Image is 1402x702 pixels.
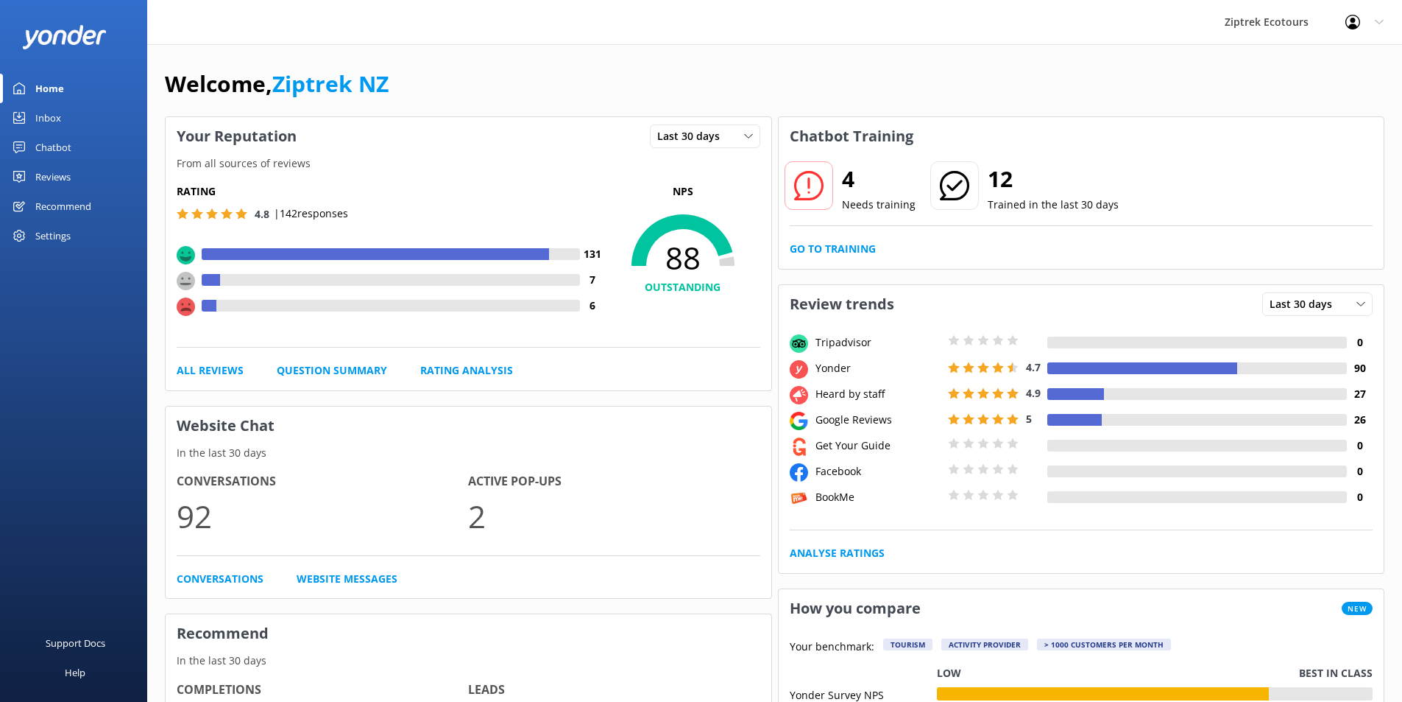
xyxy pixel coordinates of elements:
p: 92 [177,491,468,541]
span: Last 30 days [1270,296,1341,312]
h3: Your Reputation [166,117,308,155]
p: From all sources of reviews [166,155,771,172]
h4: 90 [1347,360,1373,376]
h3: Review trends [779,285,905,323]
a: Website Messages [297,571,397,587]
h4: 131 [580,246,606,262]
p: | 142 responses [274,206,348,222]
span: 88 [606,239,760,276]
a: Analyse Ratings [790,545,885,561]
div: Google Reviews [812,412,944,428]
span: 4.9 [1026,386,1041,400]
h3: How you compare [779,589,932,628]
h4: Active Pop-ups [468,472,760,491]
div: Support Docs [46,628,105,658]
p: 2 [468,491,760,541]
div: Activity Provider [941,639,1028,650]
a: All Reviews [177,362,244,379]
div: Chatbot [35,133,71,162]
p: Your benchmark: [790,639,874,656]
a: Conversations [177,571,263,587]
a: Rating Analysis [420,362,513,379]
h4: 0 [1347,334,1373,351]
h2: 4 [842,161,916,197]
p: Best in class [1299,665,1373,681]
div: Yonder Survey NPS [790,687,937,701]
span: New [1342,602,1373,615]
p: NPS [606,183,760,200]
p: In the last 30 days [166,653,771,669]
div: Yonder [812,360,944,376]
h4: 26 [1347,412,1373,428]
h4: 0 [1347,438,1373,454]
p: Trained in the last 30 days [988,197,1119,213]
h2: 12 [988,161,1119,197]
div: Tripadvisor [812,334,944,351]
h4: 0 [1347,463,1373,480]
h4: 6 [580,298,606,314]
h4: Leads [468,681,760,700]
div: Get Your Guide [812,438,944,454]
p: In the last 30 days [166,445,771,461]
a: Go to Training [790,241,876,257]
h4: OUTSTANDING [606,279,760,295]
a: Question Summary [277,362,387,379]
div: Tourism [883,639,932,650]
div: Settings [35,221,71,250]
h1: Welcome, [165,66,389,102]
h3: Recommend [166,614,771,653]
h4: 0 [1347,489,1373,505]
div: Inbox [35,103,61,133]
div: Heard by staff [812,386,944,402]
h4: 27 [1347,386,1373,402]
h4: Conversations [177,472,468,491]
h3: Website Chat [166,407,771,445]
a: Ziptrek NZ [272,69,389,99]
h5: Rating [177,183,606,200]
div: Reviews [35,162,71,192]
span: 5 [1026,412,1032,426]
div: Recommend [35,192,91,221]
div: BookMe [812,489,944,505]
div: Facebook [812,463,944,480]
div: Help [65,658,85,687]
h4: 7 [580,272,606,288]
h4: Completions [177,681,468,700]
p: Low [937,665,961,681]
span: 4.8 [255,207,269,221]
img: yonder-white-logo.png [22,25,107,49]
div: > 1000 customers per month [1037,639,1171,650]
span: 4.7 [1026,360,1041,374]
span: Last 30 days [657,128,729,144]
p: Needs training [842,197,916,213]
h3: Chatbot Training [779,117,924,155]
div: Home [35,74,64,103]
